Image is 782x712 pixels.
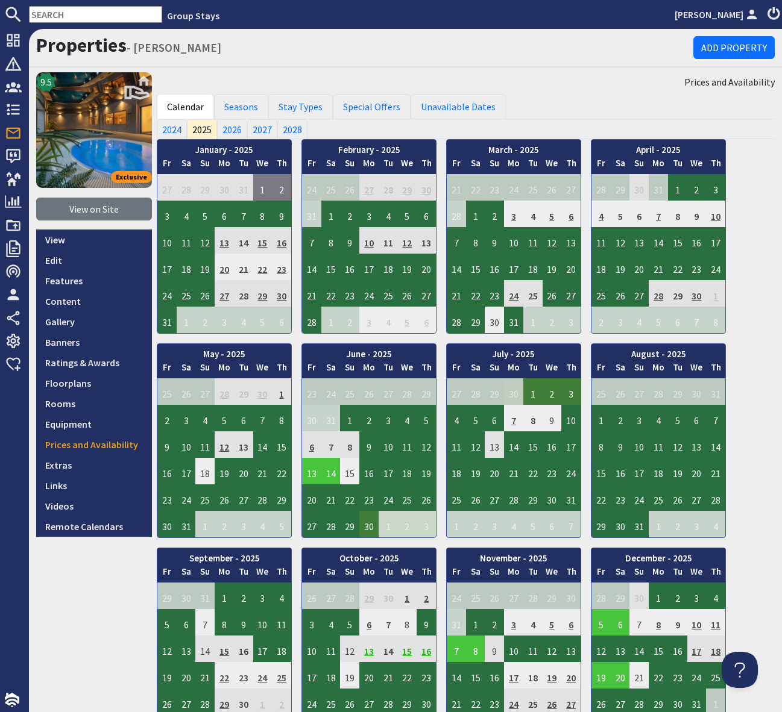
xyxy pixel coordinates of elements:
[466,227,485,254] td: 8
[543,201,562,227] td: 5
[649,157,668,174] th: Mo
[706,307,725,333] td: 8
[561,378,581,405] td: 3
[272,201,291,227] td: 9
[195,254,215,280] td: 19
[398,307,417,333] td: 5
[272,280,291,307] td: 30
[157,344,291,361] th: May - 2025
[234,361,253,378] th: Tu
[195,361,215,378] th: Su
[398,157,417,174] th: We
[234,174,253,201] td: 31
[611,361,630,378] th: Sa
[504,157,523,174] th: Mo
[234,254,253,280] td: 21
[321,307,341,333] td: 1
[157,405,177,431] td: 2
[359,227,379,254] td: 10
[215,378,234,405] td: 28
[629,280,649,307] td: 27
[321,378,341,405] td: 24
[504,227,523,254] td: 10
[302,227,321,254] td: 7
[302,254,321,280] td: 14
[177,174,196,201] td: 28
[523,378,543,405] td: 1
[36,455,152,475] a: Extras
[649,307,668,333] td: 5
[649,361,668,378] th: Mo
[447,174,466,201] td: 21
[215,307,234,333] td: 3
[523,201,543,227] td: 4
[157,280,177,307] td: 24
[611,307,630,333] td: 3
[302,157,321,174] th: Fr
[253,307,273,333] td: 5
[398,361,417,378] th: We
[668,157,687,174] th: Tu
[466,307,485,333] td: 29
[523,361,543,378] th: Tu
[177,254,196,280] td: 18
[687,280,707,307] td: 30
[195,227,215,254] td: 12
[359,201,379,227] td: 3
[359,254,379,280] td: 17
[611,201,630,227] td: 5
[706,378,725,405] td: 31
[215,174,234,201] td: 30
[36,72,152,188] img: HARES BARTON's icon
[591,201,611,227] td: 4
[195,174,215,201] td: 29
[706,280,725,307] td: 1
[379,201,398,227] td: 4
[253,378,273,405] td: 30
[561,361,581,378] th: Th
[417,378,436,405] td: 29
[157,254,177,280] td: 17
[321,280,341,307] td: 22
[629,254,649,280] td: 20
[504,378,523,405] td: 30
[157,140,291,157] th: January - 2025
[217,119,247,139] a: 2026
[36,250,152,270] a: Edit
[215,227,234,254] td: 13
[195,201,215,227] td: 5
[668,307,687,333] td: 6
[687,307,707,333] td: 7
[591,227,611,254] td: 11
[379,174,398,201] td: 28
[561,307,581,333] td: 3
[177,307,196,333] td: 1
[447,361,466,378] th: Fr
[157,378,177,405] td: 25
[649,227,668,254] td: 14
[215,201,234,227] td: 6
[321,227,341,254] td: 8
[668,254,687,280] td: 22
[157,157,177,174] th: Fr
[340,254,359,280] td: 16
[36,311,152,332] a: Gallery
[195,378,215,405] td: 27
[504,201,523,227] td: 3
[447,227,466,254] td: 7
[447,157,466,174] th: Fr
[485,174,504,201] td: 23
[447,201,466,227] td: 28
[591,307,611,333] td: 2
[485,254,504,280] td: 16
[485,307,504,333] td: 30
[321,361,341,378] th: Sa
[127,40,221,55] small: - [PERSON_NAME]
[591,174,611,201] td: 28
[302,174,321,201] td: 24
[177,378,196,405] td: 26
[157,94,214,119] a: Calendar
[504,307,523,333] td: 31
[340,227,359,254] td: 9
[706,174,725,201] td: 3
